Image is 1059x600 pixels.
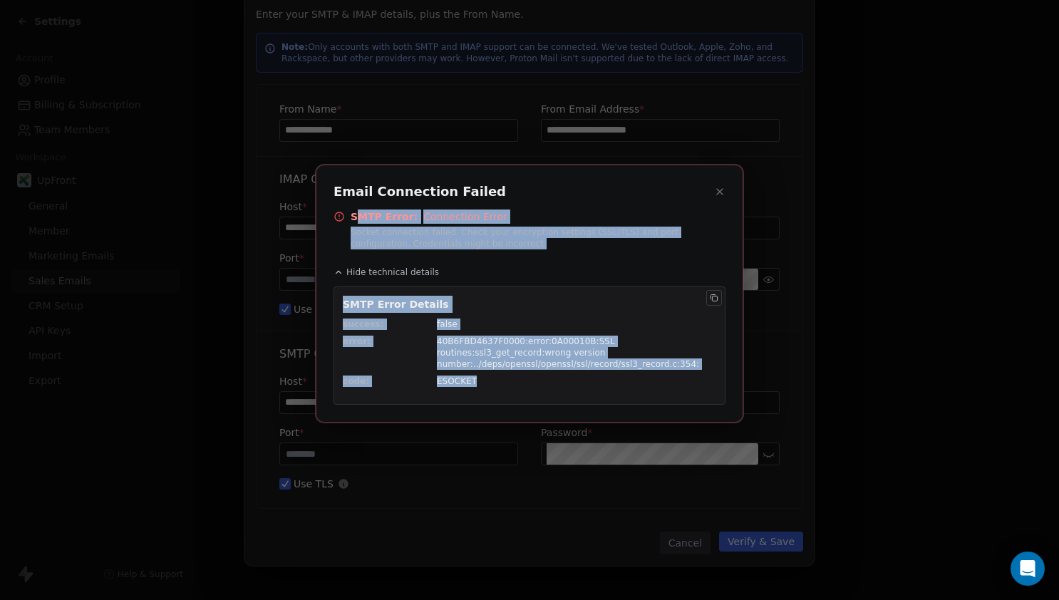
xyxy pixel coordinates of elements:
[437,336,716,370] span: 40B6FBD4637F0000:error:0A00010B:SSL routines:ssl3_get_record:wrong version number:../deps/openssl...
[343,336,428,347] span: error :
[351,210,418,224] span: SMTP Error:
[343,299,449,310] span: SMTP Error Details
[334,182,506,201] span: Email Connection Failed
[437,376,716,387] span: ESOCKET
[351,227,725,249] span: Socket connection failed. Check your encryption settings (SSL/TLS) and port configuration. Creden...
[423,210,507,224] span: Connection Error
[328,264,445,281] button: Hide technical details
[437,319,716,330] span: false
[346,267,439,278] span: Hide technical details
[343,319,428,330] span: success :
[343,376,428,387] span: code :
